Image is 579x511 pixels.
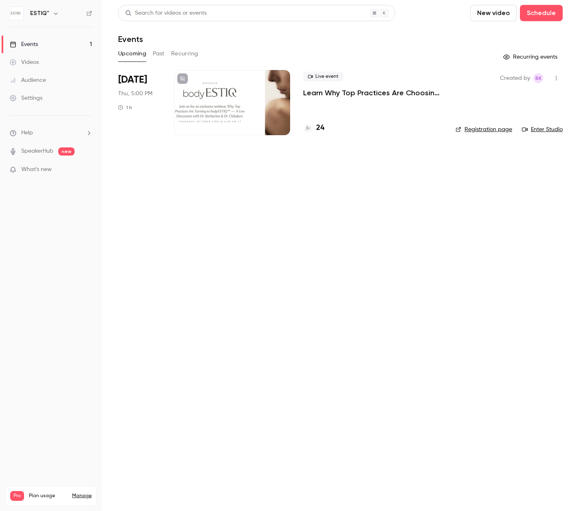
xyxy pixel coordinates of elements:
[118,47,146,60] button: Upcoming
[82,166,92,173] iframe: Noticeable Trigger
[10,76,46,84] div: Audience
[153,47,165,60] button: Past
[21,147,53,156] a: SpeakerHub
[535,73,542,83] span: BK
[118,90,152,98] span: Thu, 5:00 PM
[125,9,207,18] div: Search for videos or events
[118,73,147,86] span: [DATE]
[72,493,92,499] a: Manage
[30,9,49,18] h6: ESTIQ™
[500,73,530,83] span: Created by
[118,104,132,111] div: 1 h
[171,47,198,60] button: Recurring
[303,88,443,98] a: Learn Why Top Practices Are Choosing bodyESTIQ™ — A Live Discussion with [PERSON_NAME] & [PERSON_...
[10,7,23,20] img: ESTIQ™
[10,40,38,48] div: Events
[29,493,67,499] span: Plan usage
[10,491,24,501] span: Pro
[470,5,517,21] button: New video
[10,58,39,66] div: Videos
[520,5,563,21] button: Schedule
[118,70,161,135] div: Oct 23 Thu, 6:00 PM (America/Chicago)
[10,94,42,102] div: Settings
[10,129,92,137] li: help-dropdown-opener
[533,73,543,83] span: Brian Kirk
[500,50,563,64] button: Recurring events
[522,125,563,134] a: Enter Studio
[21,165,52,174] span: What's new
[58,147,75,156] span: new
[316,123,324,134] h4: 24
[456,125,512,134] a: Registration page
[21,129,33,137] span: Help
[303,123,324,134] a: 24
[303,72,343,81] span: Live event
[118,34,143,44] h1: Events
